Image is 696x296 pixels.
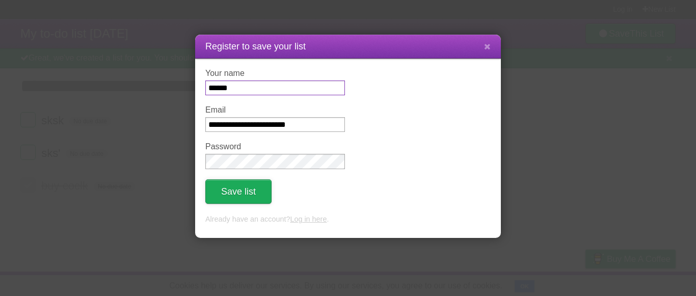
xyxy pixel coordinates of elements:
label: Password [205,142,345,151]
button: Save list [205,179,272,204]
label: Email [205,105,345,115]
h1: Register to save your list [205,40,491,53]
label: Your name [205,69,345,78]
p: Already have an account? . [205,214,491,225]
a: Log in here [290,215,327,223]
